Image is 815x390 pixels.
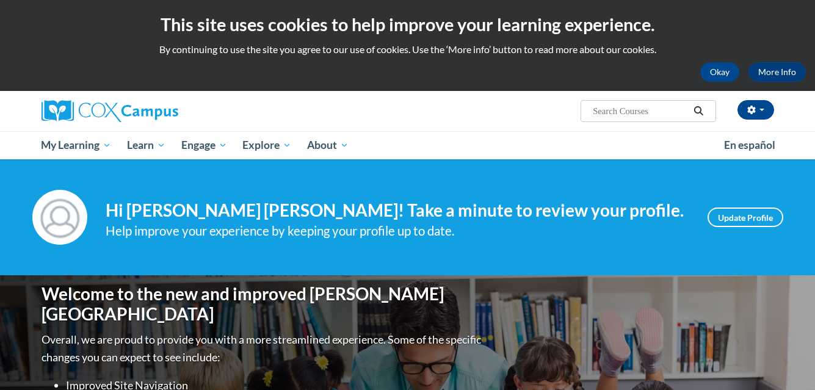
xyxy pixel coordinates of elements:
[748,62,806,82] a: More Info
[592,104,689,118] input: Search Courses
[737,100,774,120] button: Account Settings
[724,139,775,151] span: En español
[700,62,739,82] button: Okay
[119,131,173,159] a: Learn
[106,200,689,221] h4: Hi [PERSON_NAME] [PERSON_NAME]! Take a minute to review your profile.
[42,100,273,122] a: Cox Campus
[106,221,689,241] div: Help improve your experience by keeping your profile up to date.
[42,284,484,325] h1: Welcome to the new and improved [PERSON_NAME][GEOGRAPHIC_DATA]
[173,131,235,159] a: Engage
[34,131,120,159] a: My Learning
[716,132,783,158] a: En español
[181,138,227,153] span: Engage
[9,43,806,56] p: By continuing to use the site you agree to our use of cookies. Use the ‘More info’ button to read...
[9,12,806,37] h2: This site uses cookies to help improve your learning experience.
[307,138,349,153] span: About
[242,138,291,153] span: Explore
[127,138,165,153] span: Learn
[299,131,357,159] a: About
[708,208,783,227] a: Update Profile
[42,100,178,122] img: Cox Campus
[234,131,299,159] a: Explore
[689,104,708,118] button: Search
[23,131,792,159] div: Main menu
[41,138,111,153] span: My Learning
[32,190,87,245] img: Profile Image
[42,331,484,366] p: Overall, we are proud to provide you with a more streamlined experience. Some of the specific cha...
